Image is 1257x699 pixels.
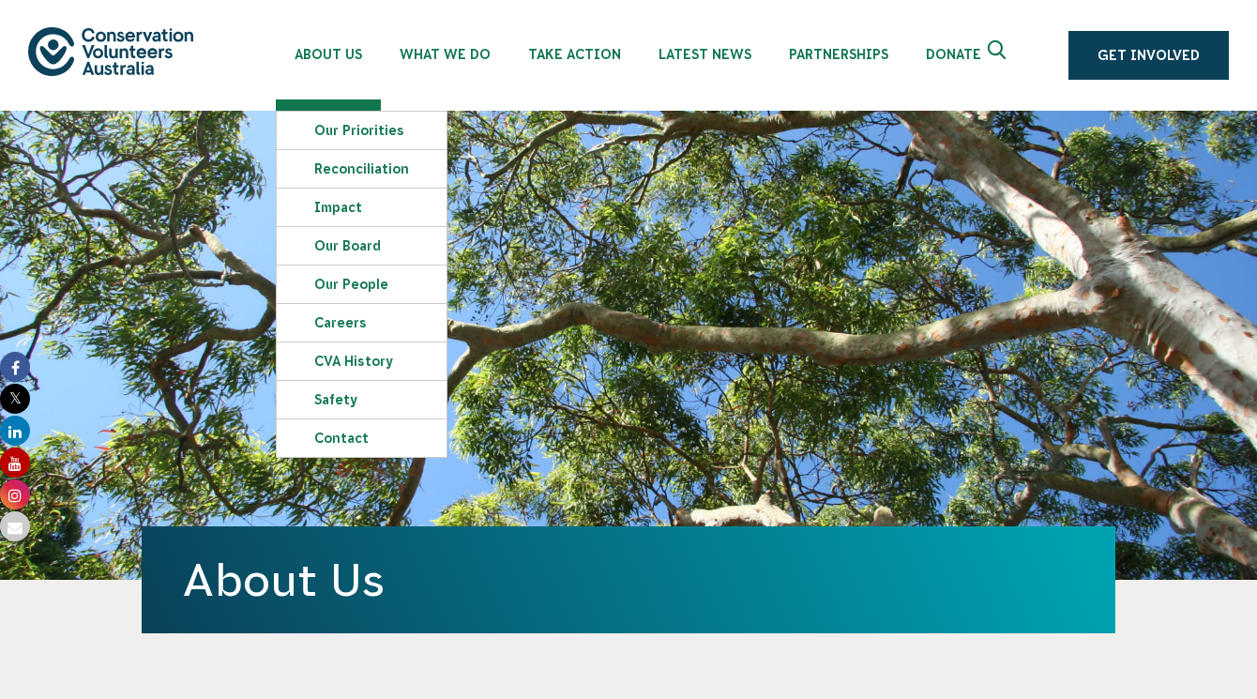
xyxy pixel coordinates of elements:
a: CVA history [277,342,447,380]
span: Latest News [659,47,751,62]
a: Our People [277,266,447,303]
h1: About Us [183,555,1074,605]
a: Impact [277,189,447,226]
a: Our Priorities [277,112,447,149]
a: Contact [277,419,447,457]
img: logo.svg [28,27,193,75]
button: Expand search box Close search box [977,33,1022,78]
a: Get Involved [1068,31,1229,80]
a: Our Board [277,227,447,265]
span: Partnerships [789,47,888,62]
span: Donate [926,47,981,62]
span: What We Do [400,47,491,62]
span: About Us [295,47,362,62]
a: Safety [277,381,447,418]
span: Take Action [528,47,621,62]
a: Reconciliation [277,150,447,188]
a: Careers [277,304,447,342]
span: Expand search box [988,40,1011,70]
